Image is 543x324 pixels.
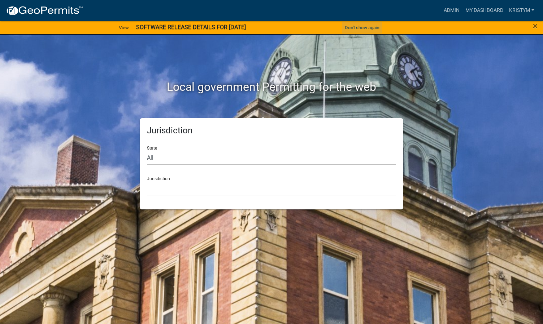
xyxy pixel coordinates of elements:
button: Don't show again [342,22,382,34]
span: × [533,21,538,31]
strong: SOFTWARE RELEASE DETAILS FOR [DATE] [136,24,246,31]
a: KristyM [506,4,537,17]
h5: Jurisdiction [147,125,396,136]
a: View [116,22,132,34]
button: Close [533,22,538,30]
a: My Dashboard [462,4,506,17]
a: Admin [441,4,462,17]
h2: Local government Permitting for the web [71,80,472,94]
